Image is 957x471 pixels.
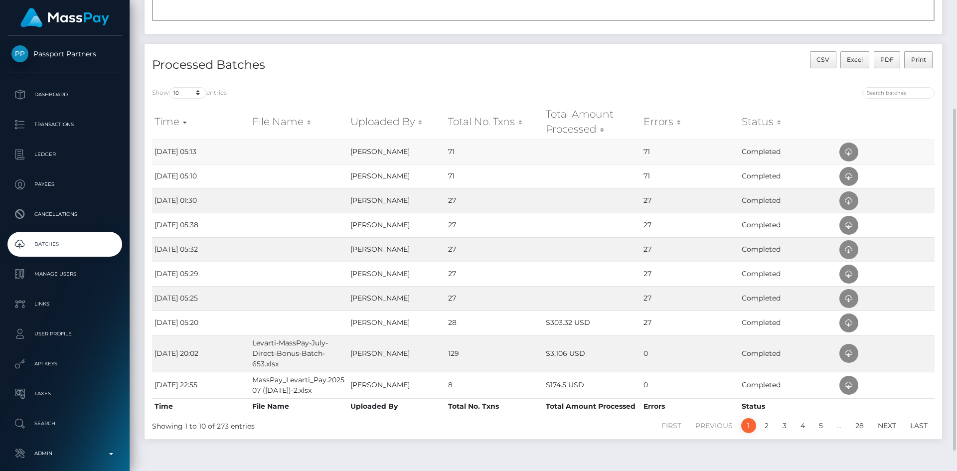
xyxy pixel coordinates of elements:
[641,262,739,286] td: 27
[11,177,118,192] p: Payees
[739,262,837,286] td: Completed
[250,372,347,398] td: MassPay_Levarti_Pay.202507 ([DATE])-2.xlsx
[7,262,122,287] a: Manage Users
[7,172,122,197] a: Payees
[905,418,933,433] a: Last
[152,417,470,432] div: Showing 1 to 10 of 273 entries
[904,51,933,68] button: Print
[348,104,446,140] th: Uploaded By: activate to sort column ascending
[11,416,118,431] p: Search
[813,418,828,433] a: 5
[739,311,837,335] td: Completed
[847,56,863,63] span: Excel
[874,51,901,68] button: PDF
[152,213,250,237] td: [DATE] 05:38
[446,262,543,286] td: 27
[152,87,227,99] label: Show entries
[739,237,837,262] td: Completed
[11,87,118,102] p: Dashboard
[641,286,739,311] td: 27
[20,8,109,27] img: MassPay Logo
[348,262,446,286] td: [PERSON_NAME]
[11,267,118,282] p: Manage Users
[641,311,739,335] td: 27
[840,51,870,68] button: Excel
[7,82,122,107] a: Dashboard
[7,112,122,137] a: Transactions
[446,372,543,398] td: 8
[348,213,446,237] td: [PERSON_NAME]
[446,237,543,262] td: 27
[641,335,739,372] td: 0
[741,418,756,433] a: 1
[641,188,739,213] td: 27
[348,286,446,311] td: [PERSON_NAME]
[641,164,739,188] td: 71
[152,237,250,262] td: [DATE] 05:32
[152,56,536,74] h4: Processed Batches
[543,335,641,372] td: $3,106 USD
[446,104,543,140] th: Total No. Txns: activate to sort column ascending
[543,311,641,335] td: $303.32 USD
[11,446,118,461] p: Admin
[152,286,250,311] td: [DATE] 05:25
[641,237,739,262] td: 27
[880,56,894,63] span: PDF
[152,104,250,140] th: Time: activate to sort column ascending
[348,188,446,213] td: [PERSON_NAME]
[446,213,543,237] td: 27
[11,45,28,62] img: Passport Partners
[11,386,118,401] p: Taxes
[543,104,641,140] th: Total Amount Processed: activate to sort column ascending
[152,262,250,286] td: [DATE] 05:29
[11,147,118,162] p: Ledger
[11,326,118,341] p: User Profile
[7,142,122,167] a: Ledger
[739,104,837,140] th: Status: activate to sort column ascending
[152,140,250,164] td: [DATE] 05:13
[446,335,543,372] td: 129
[446,398,543,414] th: Total No. Txns
[862,87,935,99] input: Search batches
[348,140,446,164] td: [PERSON_NAME]
[739,398,837,414] th: Status
[7,292,122,316] a: Links
[446,164,543,188] td: 71
[348,372,446,398] td: [PERSON_NAME]
[446,311,543,335] td: 28
[543,372,641,398] td: $174.5 USD
[348,164,446,188] td: [PERSON_NAME]
[348,311,446,335] td: [PERSON_NAME]
[739,335,837,372] td: Completed
[152,311,250,335] td: [DATE] 05:20
[348,398,446,414] th: Uploaded By
[759,418,774,433] a: 2
[641,398,739,414] th: Errors
[739,372,837,398] td: Completed
[446,286,543,311] td: 27
[169,87,206,99] select: Showentries
[911,56,926,63] span: Print
[11,117,118,132] p: Transactions
[795,418,810,433] a: 4
[250,104,347,140] th: File Name: activate to sort column ascending
[7,49,122,58] span: Passport Partners
[777,418,792,433] a: 3
[739,164,837,188] td: Completed
[348,335,446,372] td: [PERSON_NAME]
[7,202,122,227] a: Cancellations
[7,381,122,406] a: Taxes
[816,56,829,63] span: CSV
[250,335,347,372] td: Levarti-MassPay-July-Direct-Bonus-Batch-653.xlsx
[446,140,543,164] td: 71
[872,418,902,433] a: Next
[11,297,118,312] p: Links
[11,207,118,222] p: Cancellations
[7,232,122,257] a: Batches
[543,398,641,414] th: Total Amount Processed
[7,321,122,346] a: User Profile
[641,140,739,164] td: 71
[11,356,118,371] p: API Keys
[641,213,739,237] td: 27
[152,398,250,414] th: Time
